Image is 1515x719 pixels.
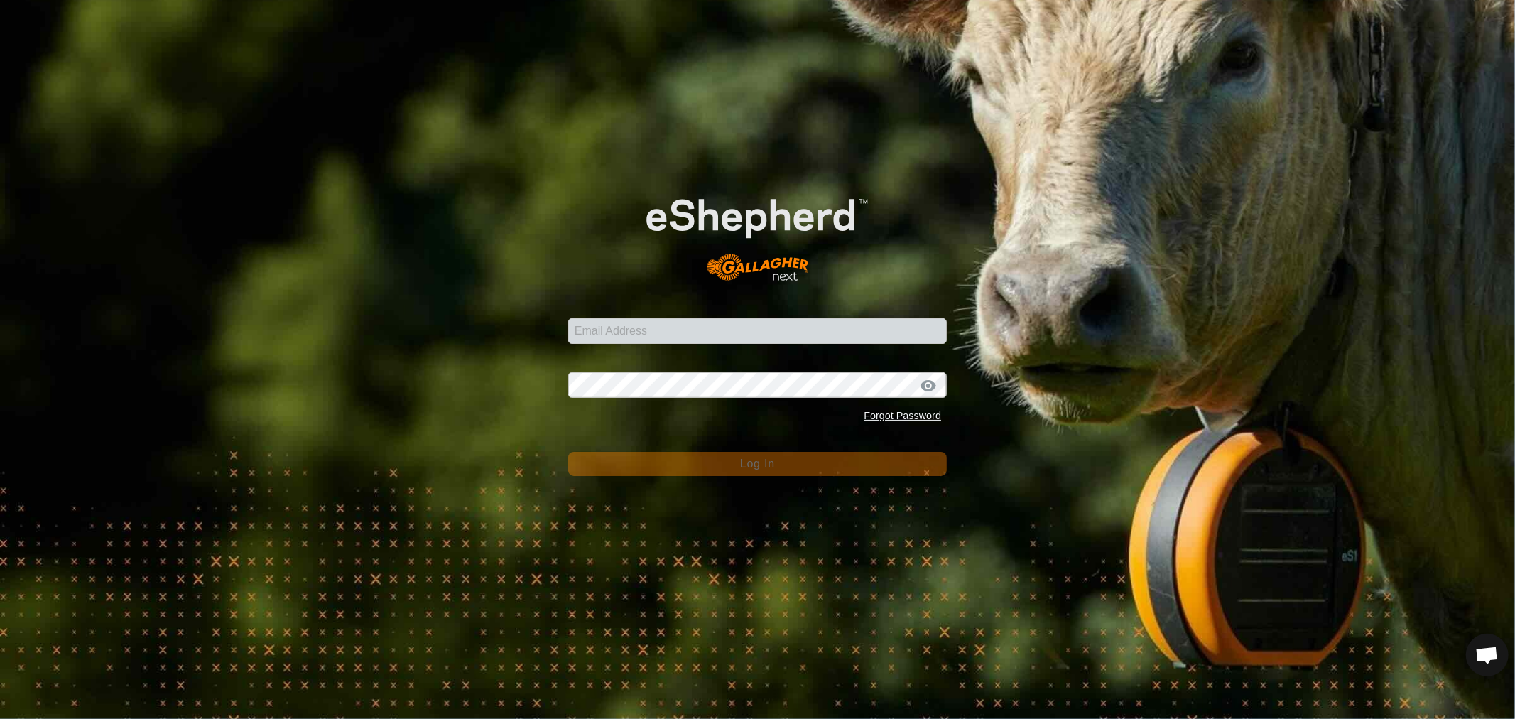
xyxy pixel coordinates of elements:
img: E-shepherd Logo [606,167,909,296]
div: Open chat [1466,634,1509,676]
span: Log In [740,458,775,470]
button: Log In [568,452,947,476]
a: Forgot Password [864,410,941,421]
input: Email Address [568,318,947,344]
